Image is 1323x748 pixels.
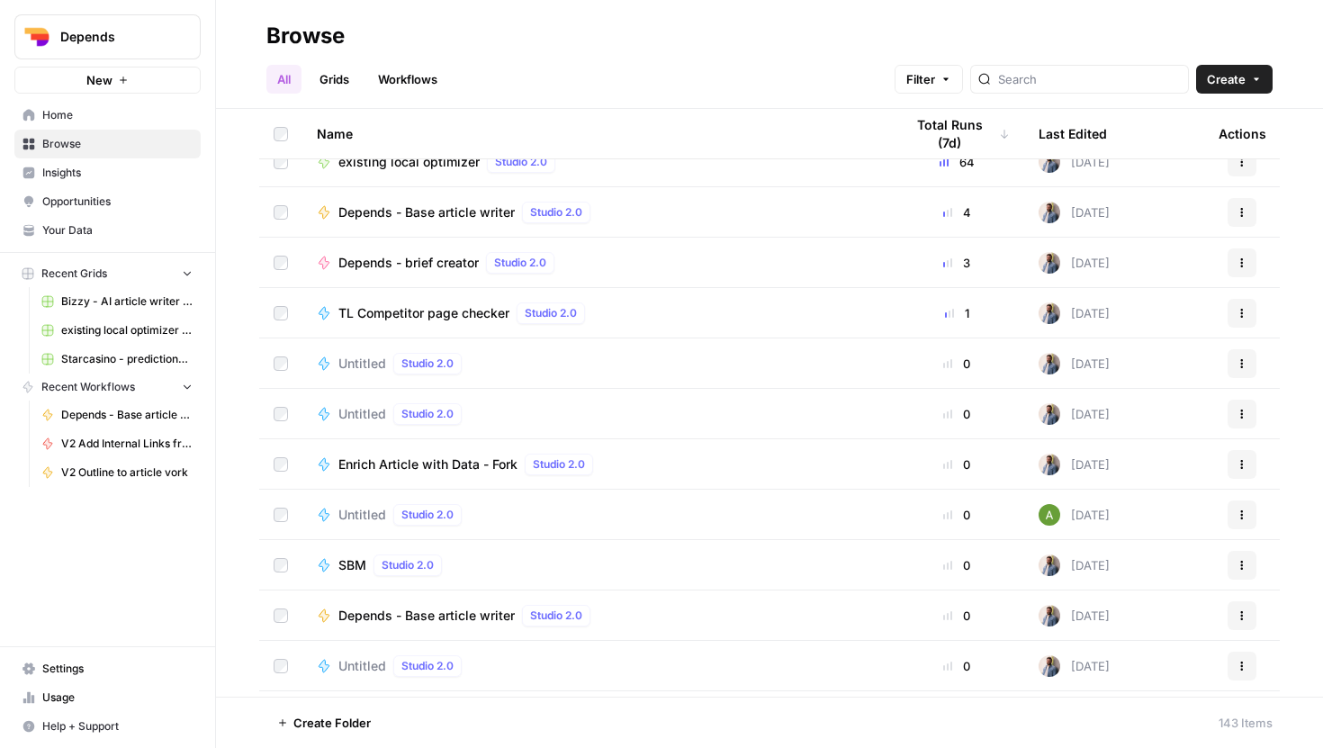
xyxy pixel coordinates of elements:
[41,379,135,395] span: Recent Workflows
[533,456,585,473] span: Studio 2.0
[14,187,201,216] a: Opportunities
[14,260,201,287] button: Recent Grids
[317,353,875,374] a: UntitledStudio 2.0
[1039,504,1060,526] img: nyfqhp7vrleyff9tydoqbt2td0mu
[42,107,193,123] span: Home
[904,506,1010,524] div: 0
[21,21,53,53] img: Depends Logo
[41,266,107,282] span: Recent Grids
[895,65,963,94] button: Filter
[14,712,201,741] button: Help + Support
[293,714,371,732] span: Create Folder
[338,355,386,373] span: Untitled
[998,70,1181,88] input: Search
[1039,655,1110,677] div: [DATE]
[338,304,509,322] span: TL Competitor page checker
[33,316,201,345] a: existing local optimizer Grid
[14,67,201,94] button: New
[61,464,193,481] span: V2 Outline to article vork
[904,556,1010,574] div: 0
[317,504,875,526] a: UntitledStudio 2.0
[61,293,193,310] span: Bizzy - AI article writer (from scratch)
[33,401,201,429] a: Depends - Base article writer
[338,203,515,221] span: Depends - Base article writer
[266,708,382,737] button: Create Folder
[317,605,875,626] a: Depends - Base article writerStudio 2.0
[317,655,875,677] a: UntitledStudio 2.0
[1039,353,1110,374] div: [DATE]
[1039,554,1060,576] img: 542af2wjek5zirkck3dd1n2hljhm
[317,202,875,223] a: Depends - Base article writerStudio 2.0
[309,65,360,94] a: Grids
[61,322,193,338] span: existing local optimizer Grid
[904,405,1010,423] div: 0
[317,151,875,173] a: existing local optimizerStudio 2.0
[1039,202,1060,223] img: 542af2wjek5zirkck3dd1n2hljhm
[33,458,201,487] a: V2 Outline to article vork
[61,351,193,367] span: Starcasino - predictions - matches grid JPL
[42,661,193,677] span: Settings
[1039,554,1110,576] div: [DATE]
[1039,605,1110,626] div: [DATE]
[317,403,875,425] a: UntitledStudio 2.0
[317,109,875,158] div: Name
[1207,70,1246,88] span: Create
[1039,151,1110,173] div: [DATE]
[401,356,454,372] span: Studio 2.0
[14,683,201,712] a: Usage
[42,222,193,239] span: Your Data
[904,153,1010,171] div: 64
[1039,109,1107,158] div: Last Edited
[14,14,201,59] button: Workspace: Depends
[14,130,201,158] a: Browse
[1039,504,1110,526] div: [DATE]
[530,204,582,221] span: Studio 2.0
[33,429,201,458] a: V2 Add Internal Links from Knowledge Base - Fork
[60,28,169,46] span: Depends
[33,287,201,316] a: Bizzy - AI article writer (from scratch)
[1039,353,1060,374] img: 542af2wjek5zirkck3dd1n2hljhm
[1039,252,1110,274] div: [DATE]
[382,557,434,573] span: Studio 2.0
[338,556,366,574] span: SBM
[525,305,577,321] span: Studio 2.0
[266,22,345,50] div: Browse
[42,165,193,181] span: Insights
[906,70,935,88] span: Filter
[904,109,1010,158] div: Total Runs (7d)
[1039,302,1110,324] div: [DATE]
[904,607,1010,625] div: 0
[904,657,1010,675] div: 0
[61,407,193,423] span: Depends - Base article writer
[86,71,112,89] span: New
[1039,605,1060,626] img: 542af2wjek5zirkck3dd1n2hljhm
[14,158,201,187] a: Insights
[495,154,547,170] span: Studio 2.0
[1039,454,1060,475] img: 542af2wjek5zirkck3dd1n2hljhm
[401,658,454,674] span: Studio 2.0
[33,345,201,374] a: Starcasino - predictions - matches grid JPL
[904,455,1010,473] div: 0
[401,507,454,523] span: Studio 2.0
[338,607,515,625] span: Depends - Base article writer
[1039,454,1110,475] div: [DATE]
[904,203,1010,221] div: 4
[317,454,875,475] a: Enrich Article with Data - ForkStudio 2.0
[904,254,1010,272] div: 3
[1219,109,1266,158] div: Actions
[317,302,875,324] a: TL Competitor page checkerStudio 2.0
[42,136,193,152] span: Browse
[530,608,582,624] span: Studio 2.0
[14,374,201,401] button: Recent Workflows
[904,355,1010,373] div: 0
[42,689,193,706] span: Usage
[1039,655,1060,677] img: 542af2wjek5zirkck3dd1n2hljhm
[494,255,546,271] span: Studio 2.0
[317,554,875,576] a: SBMStudio 2.0
[61,436,193,452] span: V2 Add Internal Links from Knowledge Base - Fork
[266,65,301,94] a: All
[1039,302,1060,324] img: 542af2wjek5zirkck3dd1n2hljhm
[42,718,193,734] span: Help + Support
[338,455,517,473] span: Enrich Article with Data - Fork
[1039,202,1110,223] div: [DATE]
